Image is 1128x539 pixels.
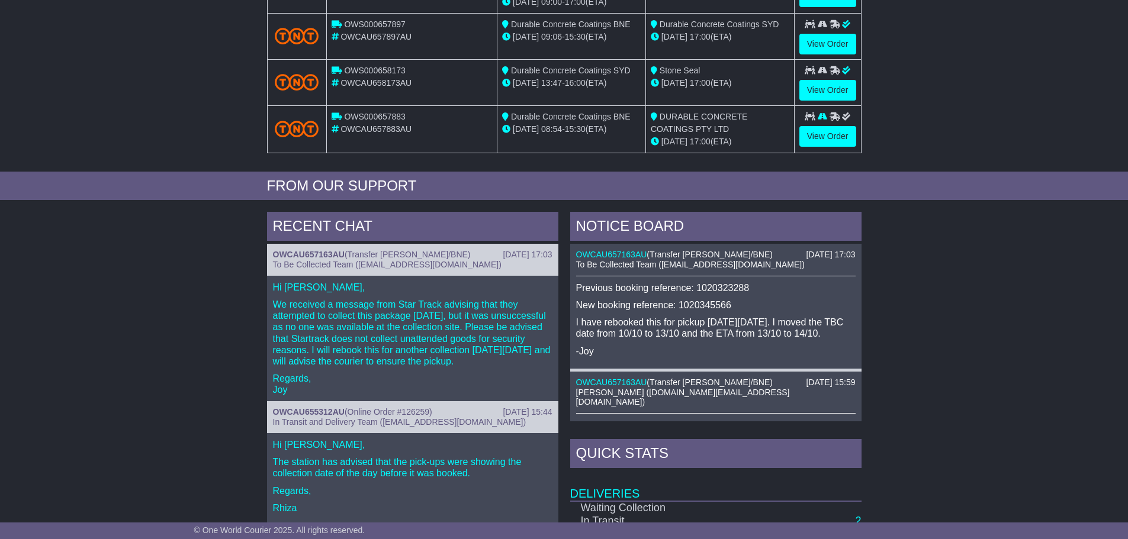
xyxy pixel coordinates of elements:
[502,77,641,89] div: - (ETA)
[541,78,562,88] span: 13:47
[267,212,558,244] div: RECENT CHAT
[576,377,856,388] div: ( )
[340,78,412,88] span: OWCAU658173AU
[273,502,552,514] p: Rhiza
[650,250,770,259] span: Transfer [PERSON_NAME]/BNE
[511,20,631,29] span: Durable Concrete Coatings BNE
[502,31,641,43] div: - (ETA)
[650,377,770,387] span: Transfer [PERSON_NAME]/BNE
[576,299,856,311] p: New booking reference: 1020345566
[570,439,862,471] div: Quick Stats
[576,419,856,454] p: I called StarTrack and they can confirm that a driver has been allocated this shipment, and it is...
[275,121,319,137] img: TNT_Domestic.png
[344,66,406,75] span: OWS000658173
[799,126,856,147] a: View Order
[344,112,406,121] span: OWS000657883
[576,346,856,357] p: -Joy
[651,77,789,89] div: (ETA)
[565,78,586,88] span: 16:00
[570,212,862,244] div: NOTICE BOARD
[799,80,856,101] a: View Order
[541,124,562,134] span: 08:54
[273,373,552,395] p: Regards, Joy
[273,299,552,367] p: We received a message from Star Track advising that they attempted to collect this package [DATE]...
[513,78,539,88] span: [DATE]
[651,112,747,134] span: DURABLE CONCRETE COATINGS PTY LTD
[503,407,552,417] div: [DATE] 15:44
[513,32,539,41] span: [DATE]
[511,66,631,75] span: Durable Concrete Coatings SYD
[576,260,805,269] span: To Be Collected Team ([EMAIL_ADDRESS][DOMAIN_NAME])
[576,250,856,260] div: ( )
[511,112,631,121] span: Durable Concrete Coatings BNE
[348,250,468,259] span: Transfer [PERSON_NAME]/BNE
[275,28,319,44] img: TNT_Domestic.png
[273,407,345,417] a: OWCAU655312AU
[273,417,526,427] span: In Transit and Delivery Team ([EMAIL_ADDRESS][DOMAIN_NAME])
[806,377,855,388] div: [DATE] 15:59
[502,123,641,135] div: - (ETA)
[503,250,552,260] div: [DATE] 17:03
[690,137,711,146] span: 17:00
[273,485,552,496] p: Regards,
[799,34,856,54] a: View Order
[273,407,552,417] div: ( )
[267,177,862,195] div: FROM OUR SUPPORT
[660,20,779,29] span: Durable Concrete Coatings SYD
[275,74,319,90] img: TNT_Domestic.png
[513,124,539,134] span: [DATE]
[576,250,647,259] a: OWCAU657163AU
[273,250,552,260] div: ( )
[570,471,862,501] td: Deliveries
[565,32,586,41] span: 15:30
[344,20,406,29] span: OWS000657897
[273,439,552,450] p: Hi [PERSON_NAME],
[651,135,789,148] div: (ETA)
[273,260,502,269] span: To Be Collected Team ([EMAIL_ADDRESS][DOMAIN_NAME])
[690,32,711,41] span: 17:00
[576,377,647,387] a: OWCAU657163AU
[661,137,687,146] span: [DATE]
[273,250,345,259] a: OWCAU657163AU
[660,66,700,75] span: Stone Seal
[690,78,711,88] span: 17:00
[661,78,687,88] span: [DATE]
[661,32,687,41] span: [DATE]
[340,124,412,134] span: OWCAU657883AU
[806,250,855,260] div: [DATE] 17:03
[273,456,552,479] p: The station has advised that the pick-ups were showing the collection date of the day before it w...
[576,282,856,293] p: Previous booking reference: 1020323288
[570,501,754,515] td: Waiting Collection
[651,31,789,43] div: (ETA)
[194,525,365,535] span: © One World Courier 2025. All rights reserved.
[565,124,586,134] span: 15:30
[348,407,430,417] span: Online Order #126259
[576,317,856,339] p: I have rebooked this for pickup [DATE][DATE]. I moved the TBC date from 10/10 to 13/10 and the ET...
[340,32,412,41] span: OWCAU657897AU
[570,515,754,528] td: In Transit
[855,515,861,527] a: 2
[273,282,552,293] p: Hi [PERSON_NAME],
[576,388,790,407] span: [PERSON_NAME] ([DOMAIN_NAME][EMAIL_ADDRESS][DOMAIN_NAME])
[541,32,562,41] span: 09:06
